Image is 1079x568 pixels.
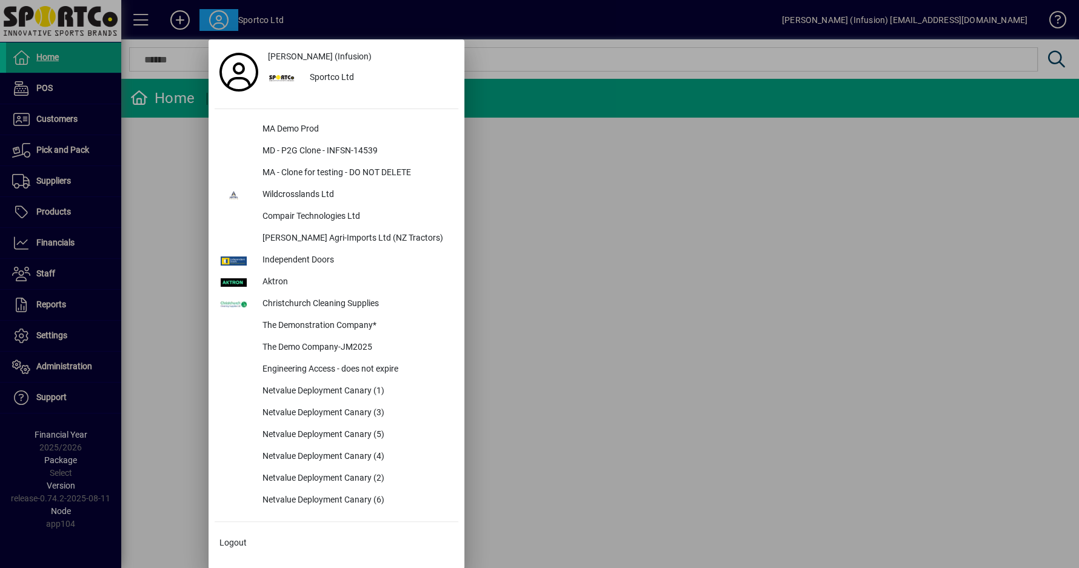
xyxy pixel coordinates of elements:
div: The Demo Company-JM2025 [253,337,458,359]
div: MA - Clone for testing - DO NOT DELETE [253,162,458,184]
div: Wildcrosslands Ltd [253,184,458,206]
button: [PERSON_NAME] Agri-Imports Ltd (NZ Tractors) [215,228,458,250]
button: MA - Clone for testing - DO NOT DELETE [215,162,458,184]
button: Netvalue Deployment Canary (3) [215,403,458,424]
div: Netvalue Deployment Canary (2) [253,468,458,490]
button: Netvalue Deployment Canary (4) [215,446,458,468]
div: Independent Doors [253,250,458,272]
div: MD - P2G Clone - INFSN-14539 [253,141,458,162]
button: Netvalue Deployment Canary (5) [215,424,458,446]
button: MD - P2G Clone - INFSN-14539 [215,141,458,162]
span: [PERSON_NAME] (Infusion) [268,50,372,63]
div: Sportco Ltd [300,67,458,89]
div: Christchurch Cleaning Supplies [253,293,458,315]
button: The Demo Company-JM2025 [215,337,458,359]
div: [PERSON_NAME] Agri-Imports Ltd (NZ Tractors) [253,228,458,250]
button: Sportco Ltd [263,67,458,89]
button: The Demonstration Company* [215,315,458,337]
button: MA Demo Prod [215,119,458,141]
div: Netvalue Deployment Canary (6) [253,490,458,512]
button: Compair Technologies Ltd [215,206,458,228]
button: Netvalue Deployment Canary (2) [215,468,458,490]
button: Christchurch Cleaning Supplies [215,293,458,315]
div: Compair Technologies Ltd [253,206,458,228]
div: Netvalue Deployment Canary (4) [253,446,458,468]
div: Netvalue Deployment Canary (1) [253,381,458,403]
button: Netvalue Deployment Canary (1) [215,381,458,403]
button: Logout [215,532,458,553]
a: [PERSON_NAME] (Infusion) [263,45,458,67]
button: Aktron [215,272,458,293]
button: Netvalue Deployment Canary (6) [215,490,458,512]
button: Wildcrosslands Ltd [215,184,458,206]
div: Aktron [253,272,458,293]
button: Independent Doors [215,250,458,272]
div: MA Demo Prod [253,119,458,141]
span: Logout [219,536,247,549]
div: Netvalue Deployment Canary (5) [253,424,458,446]
div: Engineering Access - does not expire [253,359,458,381]
div: The Demonstration Company* [253,315,458,337]
button: Engineering Access - does not expire [215,359,458,381]
a: Profile [215,61,263,83]
div: Netvalue Deployment Canary (3) [253,403,458,424]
